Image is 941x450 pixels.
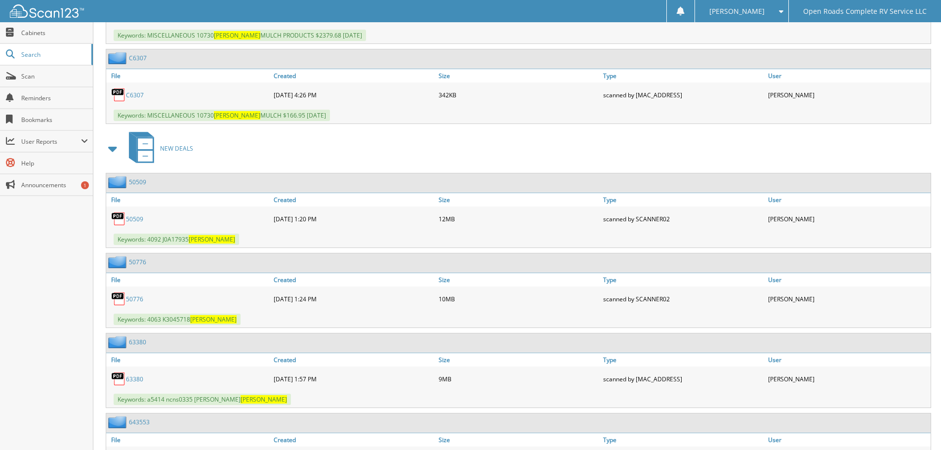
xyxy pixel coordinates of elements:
[114,110,330,121] span: Keywords: MISCELLANEOUS 10730 MULCH $166.95 [DATE]
[106,353,271,367] a: File
[803,8,927,14] span: Open Roads Complete RV Service LLC
[108,336,129,348] img: folder2.png
[106,433,271,447] a: File
[129,54,147,62] a: C6307
[436,273,601,286] a: Size
[114,394,291,405] span: Keywords: a5414 ncns0335 [PERSON_NAME]
[271,273,436,286] a: Created
[111,371,126,386] img: PDF.png
[766,273,931,286] a: User
[766,193,931,206] a: User
[111,291,126,306] img: PDF.png
[766,69,931,82] a: User
[106,273,271,286] a: File
[766,289,931,309] div: [PERSON_NAME]
[766,369,931,389] div: [PERSON_NAME]
[126,295,143,303] a: 50776
[21,72,88,81] span: Scan
[111,211,126,226] img: PDF.png
[271,85,436,105] div: [DATE] 4:26 PM
[21,137,81,146] span: User Reports
[106,193,271,206] a: File
[436,433,601,447] a: Size
[766,209,931,229] div: [PERSON_NAME]
[601,193,766,206] a: Type
[126,215,143,223] a: 50509
[436,85,601,105] div: 342KB
[123,129,193,168] a: NEW DEALS
[190,315,237,324] span: [PERSON_NAME]
[108,256,129,268] img: folder2.png
[108,52,129,64] img: folder2.png
[271,69,436,82] a: Created
[709,8,765,14] span: [PERSON_NAME]
[21,29,88,37] span: Cabinets
[601,353,766,367] a: Type
[129,418,150,426] a: 643553
[114,234,239,245] span: Keywords: 4092 J0A17935
[108,176,129,188] img: folder2.png
[106,69,271,82] a: File
[601,289,766,309] div: scanned by SCANNER02
[21,50,86,59] span: Search
[436,193,601,206] a: Size
[271,209,436,229] div: [DATE] 1:20 PM
[601,69,766,82] a: Type
[766,85,931,105] div: [PERSON_NAME]
[271,369,436,389] div: [DATE] 1:57 PM
[129,258,146,266] a: 50776
[189,235,235,244] span: [PERSON_NAME]
[21,181,88,189] span: Announcements
[114,314,241,325] span: Keywords: 4063 K3045718
[129,338,146,346] a: 63380
[436,369,601,389] div: 9MB
[108,416,129,428] img: folder2.png
[601,273,766,286] a: Type
[271,353,436,367] a: Created
[126,91,144,99] a: C6307
[601,209,766,229] div: scanned by SCANNER02
[436,209,601,229] div: 12MB
[126,375,143,383] a: 63380
[81,181,89,189] div: 1
[129,178,146,186] a: 50509
[21,116,88,124] span: Bookmarks
[601,433,766,447] a: Type
[436,353,601,367] a: Size
[601,369,766,389] div: scanned by [MAC_ADDRESS]
[21,159,88,167] span: Help
[436,289,601,309] div: 10MB
[766,433,931,447] a: User
[766,353,931,367] a: User
[214,111,260,120] span: [PERSON_NAME]
[271,433,436,447] a: Created
[271,193,436,206] a: Created
[436,69,601,82] a: Size
[601,85,766,105] div: scanned by [MAC_ADDRESS]
[21,94,88,102] span: Reminders
[111,87,126,102] img: PDF.png
[114,30,366,41] span: Keywords: MISCELLANEOUS 10730 MULCH PRODUCTS $2379.68 [DATE]
[214,31,260,40] span: [PERSON_NAME]
[160,144,193,153] span: NEW DEALS
[241,395,287,404] span: [PERSON_NAME]
[10,4,84,18] img: scan123-logo-white.svg
[271,289,436,309] div: [DATE] 1:24 PM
